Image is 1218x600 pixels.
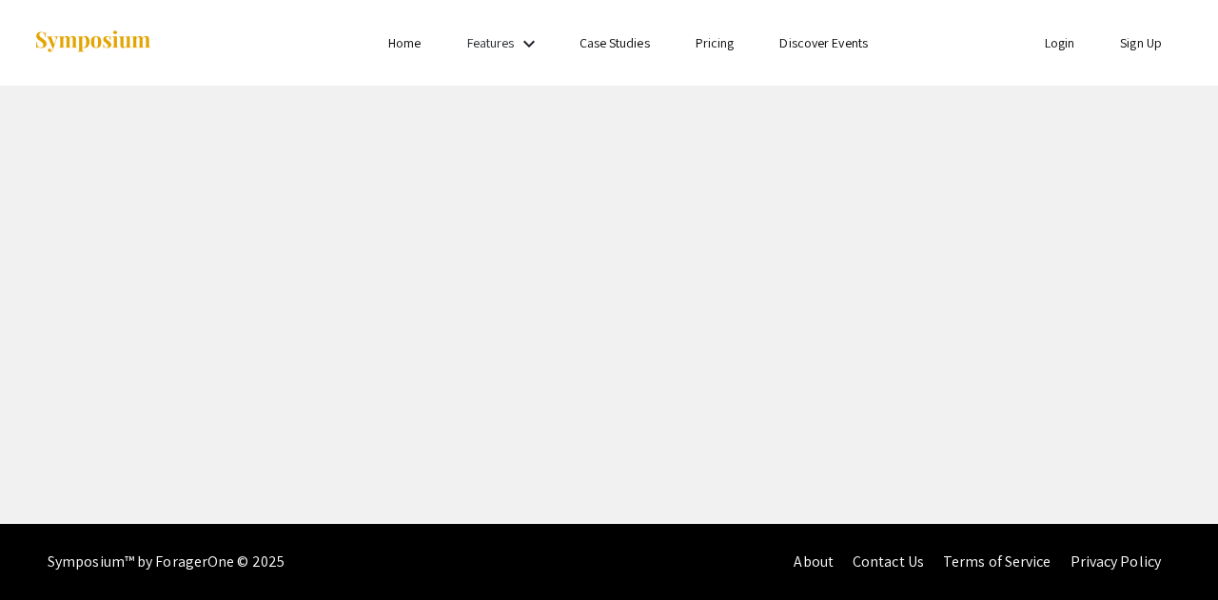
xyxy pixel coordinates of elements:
[794,552,834,571] a: About
[1071,552,1161,571] a: Privacy Policy
[580,34,650,51] a: Case Studies
[696,34,735,51] a: Pricing
[1045,34,1075,51] a: Login
[467,34,515,51] a: Features
[388,34,421,51] a: Home
[518,32,540,55] mat-icon: Expand Features list
[1120,34,1162,51] a: Sign Up
[943,552,1051,571] a: Terms of Service
[33,29,152,55] img: Symposium by ForagerOne
[779,34,868,51] a: Discover Events
[48,524,285,600] div: Symposium™ by ForagerOne © 2025
[853,552,924,571] a: Contact Us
